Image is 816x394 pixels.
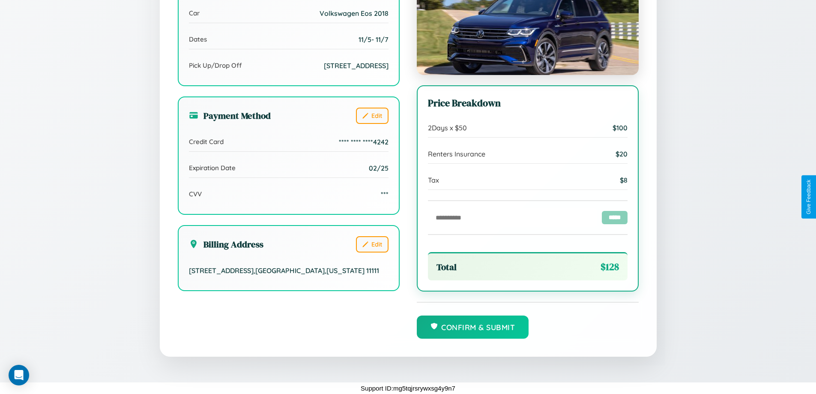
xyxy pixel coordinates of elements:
[356,108,389,124] button: Edit
[601,260,619,274] span: $ 128
[320,9,389,18] span: Volkswagen Eos 2018
[428,123,467,132] span: 2 Days x $ 50
[189,266,379,275] span: [STREET_ADDRESS] , [GEOGRAPHIC_DATA] , [US_STATE] 11111
[356,236,389,253] button: Edit
[436,261,457,273] span: Total
[620,176,628,184] span: $ 8
[361,382,455,394] p: Support ID: mg5tqjrsrywxsg4y9n7
[189,61,242,69] span: Pick Up/Drop Off
[189,238,263,250] h3: Billing Address
[369,164,389,172] span: 02/25
[189,138,224,146] span: Credit Card
[189,35,207,43] span: Dates
[616,150,628,158] span: $ 20
[189,164,236,172] span: Expiration Date
[613,123,628,132] span: $ 100
[189,109,271,122] h3: Payment Method
[806,180,812,214] div: Give Feedback
[189,9,200,17] span: Car
[324,61,389,70] span: [STREET_ADDRESS]
[359,35,389,44] span: 11 / 5 - 11 / 7
[189,190,202,198] span: CVV
[417,316,529,339] button: Confirm & Submit
[428,150,485,158] span: Renters Insurance
[428,176,439,184] span: Tax
[428,96,628,110] h3: Price Breakdown
[9,365,29,385] div: Open Intercom Messenger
